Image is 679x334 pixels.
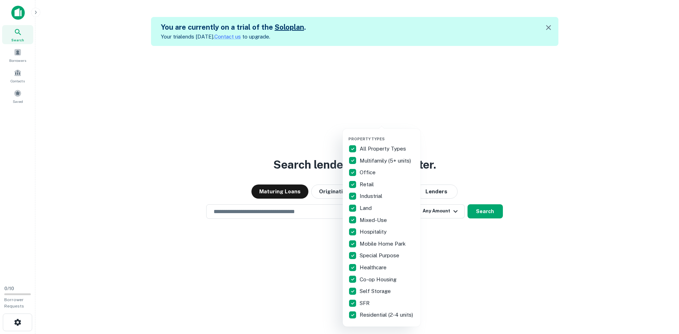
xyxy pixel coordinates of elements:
p: Office [360,168,377,177]
p: SFR [360,299,371,307]
p: Land [360,204,373,212]
p: Healthcare [360,263,388,272]
p: Co-op Housing [360,275,398,284]
p: Special Purpose [360,251,401,260]
p: Industrial [360,192,384,200]
p: Residential (2-4 units) [360,311,414,319]
iframe: Chat Widget [644,277,679,311]
p: Hospitality [360,228,388,236]
p: Retail [360,180,375,189]
p: Self Storage [360,287,392,295]
span: Property Types [348,137,385,141]
p: Mixed-Use [360,216,388,224]
p: Multifamily (5+ units) [360,157,412,165]
p: Mobile Home Park [360,240,407,248]
p: All Property Types [360,145,407,153]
